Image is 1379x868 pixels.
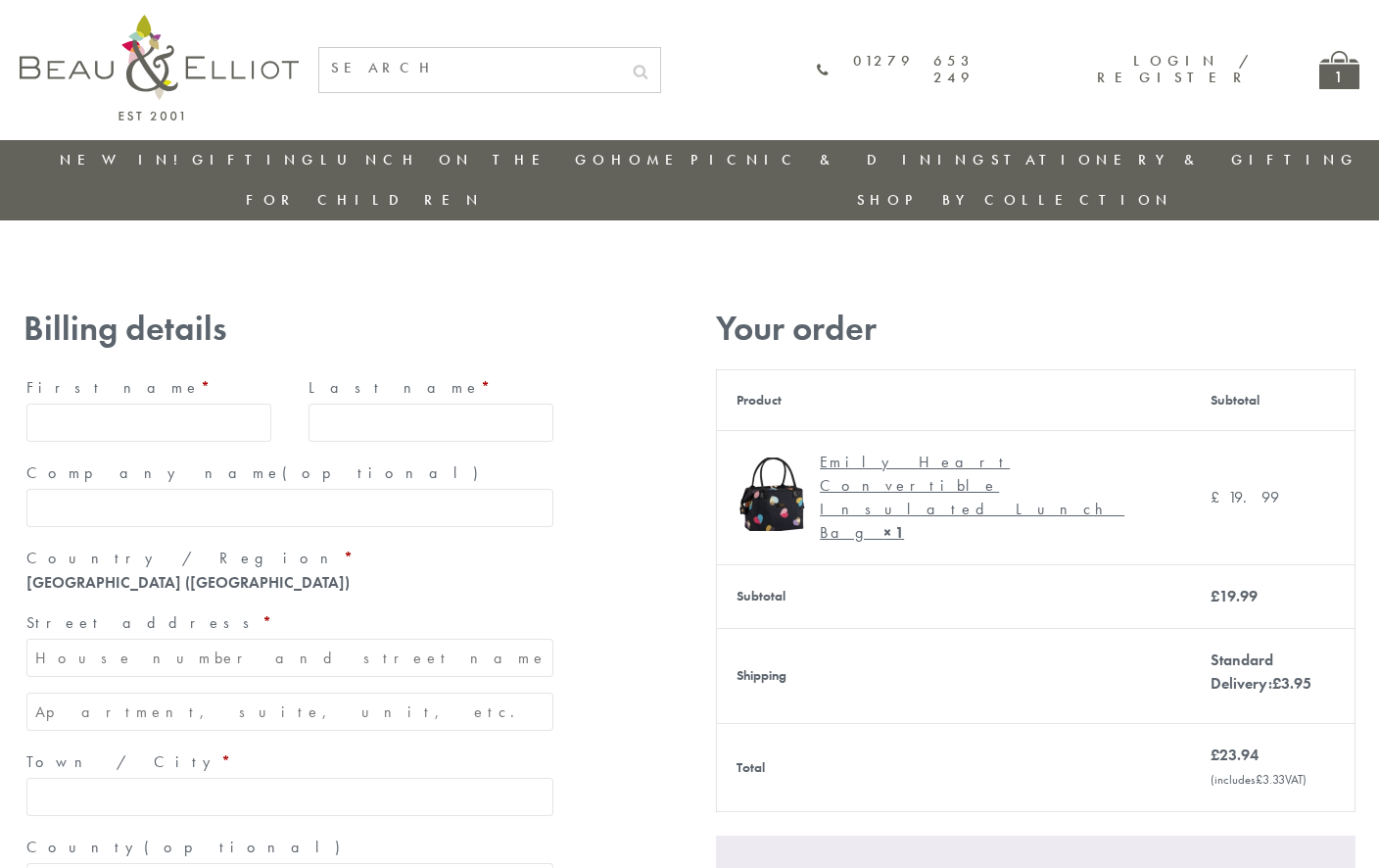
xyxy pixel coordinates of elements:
[26,372,271,404] label: First name
[737,458,810,531] img: Emily convertible lunch bag
[1211,650,1311,694] label: Standard Delivery:
[1191,369,1355,430] th: Subtotal
[26,543,553,574] label: Country / Region
[1097,51,1251,87] a: Login / Register
[26,639,553,677] input: House number and street name
[246,190,484,210] a: For Children
[1272,673,1311,694] bdi: 3.95
[26,572,350,593] strong: [GEOGRAPHIC_DATA] ([GEOGRAPHIC_DATA])
[26,458,553,489] label: Company name
[1211,745,1259,765] bdi: 23.94
[717,369,1192,430] th: Product
[817,53,975,87] a: 01279 653 249
[60,150,191,169] a: New in!
[1211,487,1228,507] span: £
[282,462,490,483] span: (optional)
[26,832,553,863] label: County
[717,564,1192,628] th: Subtotal
[857,190,1173,210] a: Shop by collection
[192,150,319,169] a: Gifting
[144,837,352,857] span: (optional)
[319,48,621,88] input: SEARCH
[991,150,1358,169] a: Stationery & Gifting
[690,150,990,169] a: Picnic & Dining
[716,309,1355,349] h3: Your order
[1211,586,1258,606] bdi: 19.99
[26,607,553,639] label: Street address
[611,150,689,169] a: Home
[883,522,904,543] strong: × 1
[26,693,553,731] input: Apartment, suite, unit, etc. (optional)
[1211,586,1219,606] span: £
[1272,673,1281,694] span: £
[717,628,1192,723] th: Shipping
[1211,745,1219,765] span: £
[717,723,1192,811] th: Total
[820,451,1157,545] div: Emily Heart Convertible Insulated Lunch Bag
[1256,771,1262,788] span: £
[20,15,299,121] img: logo
[320,150,610,169] a: Lunch On The Go
[1211,487,1279,507] bdi: 19.99
[1319,51,1359,89] a: 1
[24,309,556,349] h3: Billing details
[737,451,1171,545] a: Emily convertible lunch bag Emily Heart Convertible Insulated Lunch Bag× 1
[1211,771,1307,788] small: (includes VAT)
[1256,771,1285,788] span: 3.33
[26,747,553,778] label: Town / City
[309,372,553,404] label: Last name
